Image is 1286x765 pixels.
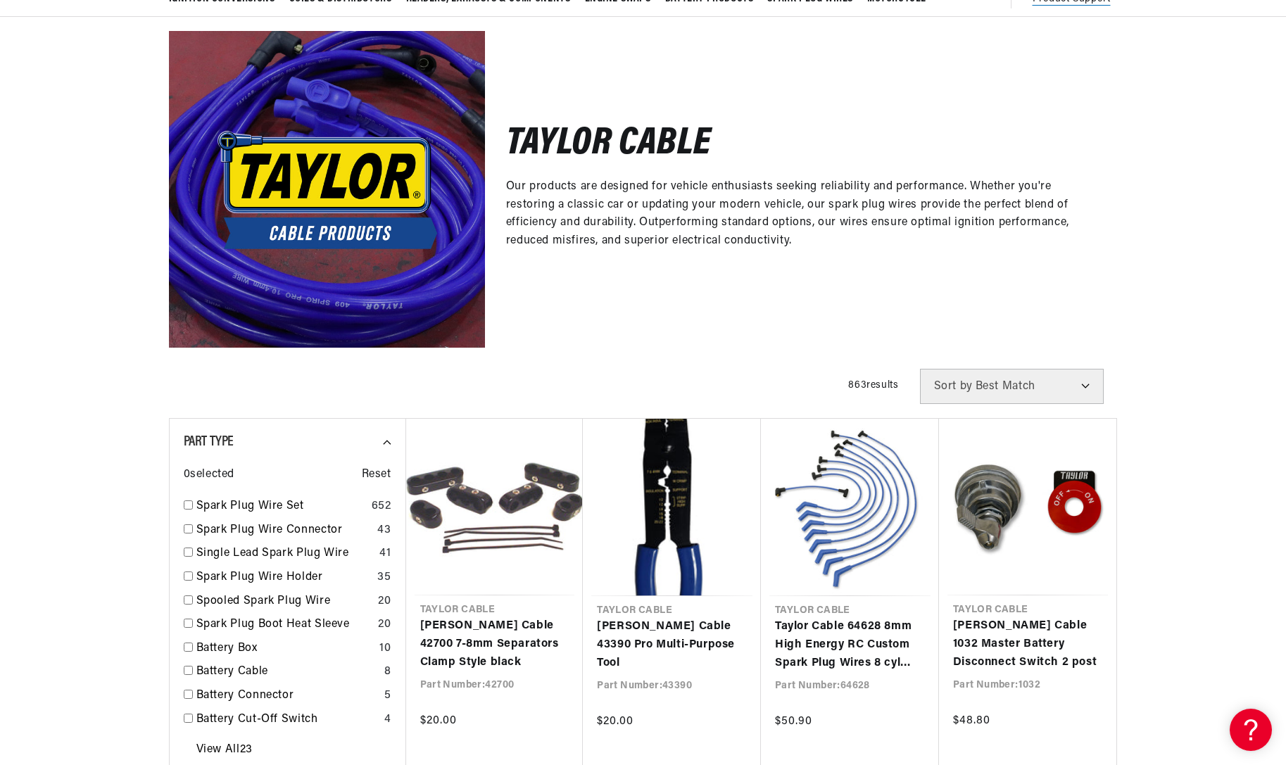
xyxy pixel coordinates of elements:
[362,466,391,484] span: Reset
[506,128,712,161] h2: Taylor Cable
[196,593,373,611] a: Spooled Spark Plug Wire
[196,711,379,729] a: Battery Cut-Off Switch
[196,640,374,658] a: Battery Box
[196,616,373,634] a: Spark Plug Boot Heat Sleeve
[420,617,569,671] a: [PERSON_NAME] Cable 42700 7-8mm Separators Clamp Style black
[184,466,234,484] span: 0 selected
[196,741,253,759] a: View All 23
[196,521,372,540] a: Spark Plug Wire Connector
[196,498,366,516] a: Spark Plug Wire Set
[184,435,234,449] span: Part Type
[196,569,372,587] a: Spark Plug Wire Holder
[384,711,391,729] div: 4
[920,369,1104,404] select: Sort by
[384,663,391,681] div: 8
[379,545,391,563] div: 41
[378,616,391,634] div: 20
[934,381,973,392] span: Sort by
[384,687,391,705] div: 5
[953,617,1102,671] a: [PERSON_NAME] Cable 1032 Master Battery Disconnect Switch 2 post
[379,640,391,658] div: 10
[506,178,1097,250] p: Our products are designed for vehicle enthusiasts seeking reliability and performance. Whether yo...
[775,618,925,672] a: Taylor Cable 64628 8mm High Energy RC Custom Spark Plug Wires 8 cyl blue
[378,593,391,611] div: 20
[597,618,747,672] a: [PERSON_NAME] Cable 43390 Pro Multi-Purpose Tool
[372,498,391,516] div: 652
[196,687,379,705] a: Battery Connector
[196,545,374,563] a: Single Lead Spark Plug Wire
[169,31,485,347] img: Taylor Cable
[848,380,898,391] span: 863 results
[377,569,391,587] div: 35
[196,663,379,681] a: Battery Cable
[377,521,391,540] div: 43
